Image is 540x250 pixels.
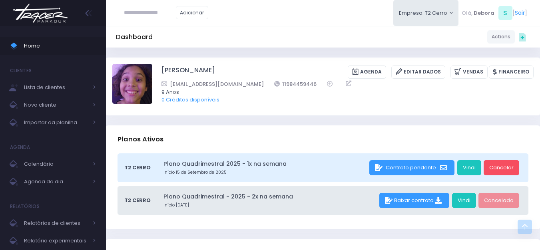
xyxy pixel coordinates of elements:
[176,6,209,19] a: Adicionar
[462,9,472,17] span: Olá,
[391,65,445,79] a: Editar Dados
[24,100,88,110] span: Novo cliente
[161,88,523,96] span: 9 Anos
[487,30,515,44] a: Actions
[452,193,476,208] a: Vindi
[515,9,525,17] a: Sair
[450,65,488,79] a: Vendas
[124,196,151,204] span: T2 Cerro
[10,63,32,79] h4: Clientes
[386,164,436,171] span: Contrato pendente
[348,65,386,79] a: Agenda
[484,160,519,175] a: Cancelar
[10,198,40,214] h4: Relatórios
[163,160,367,168] a: Plano Quadrimestral 2025 - 1x na semana
[24,117,88,128] span: Importar da planilha
[116,33,153,41] h5: Dashboard
[10,139,30,155] h4: Agenda
[379,193,449,208] div: Baixar contrato
[112,64,152,104] img: João Miguel Mourão Mariano
[163,169,367,176] small: Início 15 de Setembro de 2025
[489,65,534,79] a: Financeiro
[274,80,317,88] a: 11984459446
[161,96,219,103] a: 0 Créditos disponíveis
[474,9,494,17] span: Debora
[161,80,264,88] a: [EMAIL_ADDRESS][DOMAIN_NAME]
[498,6,512,20] span: S
[124,164,151,172] span: T2 Cerro
[24,82,88,93] span: Lista de clientes
[24,159,88,169] span: Calendário
[458,4,530,22] div: [ ]
[24,218,88,228] span: Relatórios de clientes
[24,177,88,187] span: Agenda do dia
[24,236,88,246] span: Relatório experimentais
[118,128,163,151] h3: Planos Ativos
[163,192,377,201] a: Plano Quadrimestral - 2025 - 2x na semana
[457,160,481,175] a: Vindi
[161,65,215,79] a: [PERSON_NAME]
[24,41,96,51] span: Home
[163,202,377,208] small: Início [DATE]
